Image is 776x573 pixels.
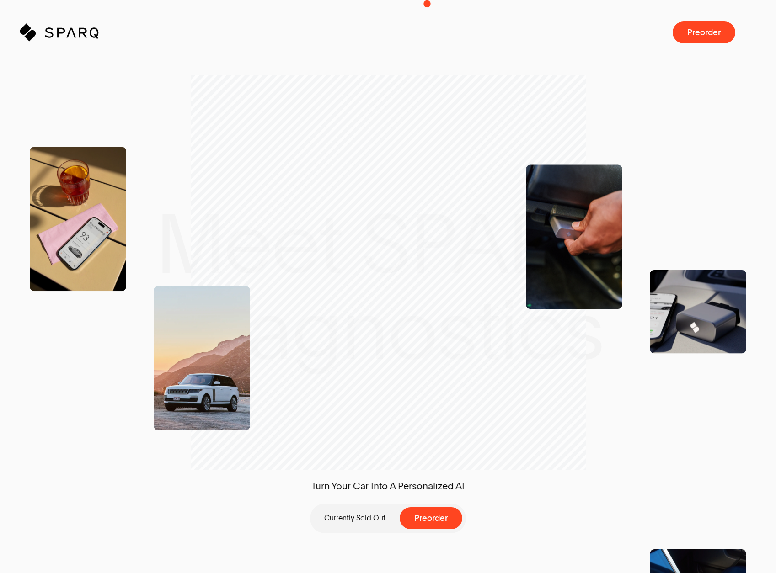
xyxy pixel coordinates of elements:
button: Preorder [400,507,462,529]
span: Turn Your Car Into A Personalized AI [311,480,465,493]
img: SPARQ Diagnostics being inserting into an OBD Port [526,164,622,309]
span: Preorder [687,28,721,37]
img: Product Shot of a SPARQ Diagnostics Device [650,270,746,353]
img: SPARQ app open in an iPhone on the Table [30,147,126,291]
span: Turn Your Car Into A Personalized AI [294,480,482,493]
span: Preorder [414,514,448,523]
button: Preorder a SPARQ Diagnostics Device [673,21,735,43]
img: Range Rover Scenic Shot [154,286,250,430]
p: Currently Sold Out [324,513,385,523]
